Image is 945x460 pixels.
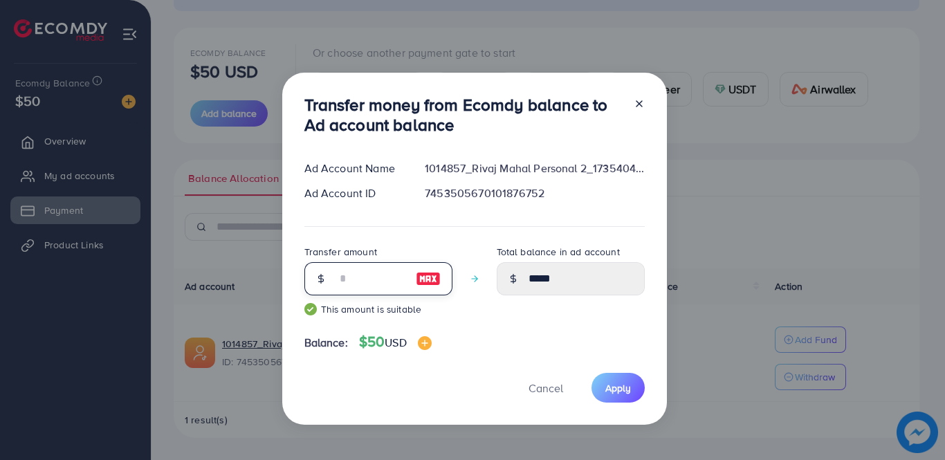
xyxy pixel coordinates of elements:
img: image [418,336,432,350]
div: Ad Account Name [293,160,414,176]
div: 1014857_Rivaj Mahal Personal 2_1735404529188 [414,160,655,176]
img: guide [304,303,317,315]
h4: $50 [359,333,432,351]
span: Cancel [529,380,563,396]
label: Total balance in ad account [497,245,620,259]
div: Ad Account ID [293,185,414,201]
small: This amount is suitable [304,302,452,316]
button: Cancel [511,373,580,403]
h3: Transfer money from Ecomdy balance to Ad account balance [304,95,623,135]
span: USD [385,335,406,350]
div: 7453505670101876752 [414,185,655,201]
span: Apply [605,381,631,395]
img: image [416,270,441,287]
label: Transfer amount [304,245,377,259]
button: Apply [591,373,645,403]
span: Balance: [304,335,348,351]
